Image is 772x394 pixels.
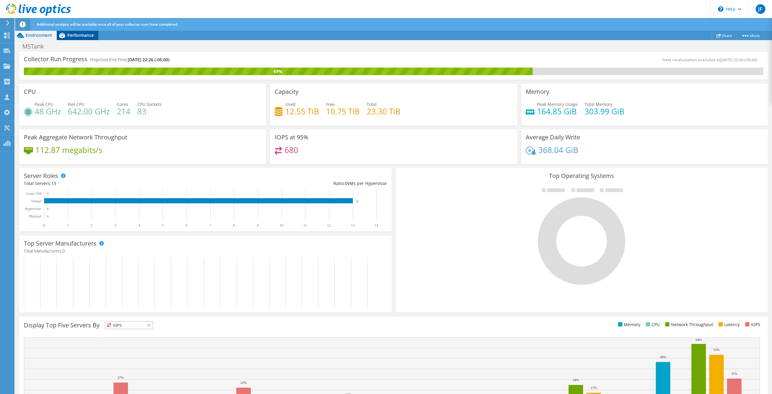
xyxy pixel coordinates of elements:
[209,223,211,227] text: 7
[90,56,169,63] h4: Projected End Time:
[67,32,94,38] span: Performance
[67,223,69,227] text: 1
[35,147,102,153] h4: 112.87 megabits/s
[280,223,283,227] text: 10
[585,101,612,107] span: Total Memory
[47,207,49,210] text: 0
[128,57,169,62] span: [DATE] 22:26 (-05:00)
[68,108,110,115] h4: 642.00 GHz
[137,101,162,107] span: CPU Sockets
[26,32,52,38] span: Environment
[24,173,58,179] h3: Server Roles
[367,101,377,107] span: Total
[35,101,53,107] span: Peak CPU
[664,321,713,328] li: Network Throughput
[731,372,737,375] text: 31%
[585,108,624,115] h4: 303.99 GiB
[744,321,760,328] li: IOPS
[696,338,702,342] text: 64%
[24,240,97,247] h3: Top Server Manufacturers
[233,223,235,227] text: 8
[326,108,360,115] h4: 10.75 TiB
[720,57,757,62] span: [DATE] 22:26 (-05:00)
[105,322,153,329] span: IOPS
[526,88,549,95] h3: Memory
[345,180,347,186] span: 0
[37,22,178,27] span: Additional analysis will be available once all of your collector runs have completed.
[47,215,49,218] text: 0
[537,108,578,115] h4: 164.85 GiB
[591,386,597,389] text: 17%
[617,321,640,328] li: Memory
[117,108,130,115] h4: 214
[24,180,205,187] div: Total Servers:
[162,223,164,227] text: 5
[526,134,580,141] h3: Average Daily Write
[25,207,41,211] text: Hypervisor
[138,223,140,227] text: 4
[285,147,298,153] h4: 680
[375,223,378,227] text: 14
[400,173,763,179] h3: Top Operating Systems
[31,199,41,203] text: Virtual
[24,68,533,75] div: 69%
[644,321,660,328] li: CPU
[712,31,737,40] a: Share
[114,223,116,227] text: 3
[24,134,127,141] h3: Peak Aggregate Network Throughput
[537,101,578,107] span: Peak Memory Usage
[573,378,579,382] text: 24%
[538,147,578,153] h4: 368.04 GiB
[736,31,764,40] a: More
[662,57,760,62] span: Next recalculation available at
[47,192,49,195] text: 0
[660,355,666,359] text: 46%
[713,348,719,351] text: 53%
[24,248,387,254] h4: Total Manufacturers:
[26,192,41,196] text: Guest VM
[717,321,740,328] li: Latency
[91,223,92,227] text: 2
[205,180,387,187] div: Ratio: VMs per Hypervisor
[327,223,331,227] text: 12
[303,223,307,227] text: 11
[118,376,124,379] text: 27%
[285,108,319,115] h4: 12.55 TiB
[20,43,53,50] h1: MSTank
[51,180,56,186] span: 13
[756,4,765,14] span: JF
[137,108,162,115] h4: 83
[117,101,128,107] span: Cores
[29,214,41,218] text: Physical
[275,134,308,141] h3: IOPS at 95%
[68,101,85,107] span: Net CPU
[351,223,355,227] text: 13
[275,88,298,95] h3: Capacity
[718,6,723,12] svg: \n
[43,223,45,227] text: 0
[24,88,36,95] h3: CPU
[356,200,359,203] text: 13
[285,101,295,107] span: Used
[326,101,335,107] span: Free
[367,108,400,115] h4: 23.30 TiB
[241,381,247,384] text: 22%
[186,223,187,227] text: 6
[35,108,61,115] h4: 48 GHz
[257,223,259,227] text: 9
[62,248,65,254] span: 0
